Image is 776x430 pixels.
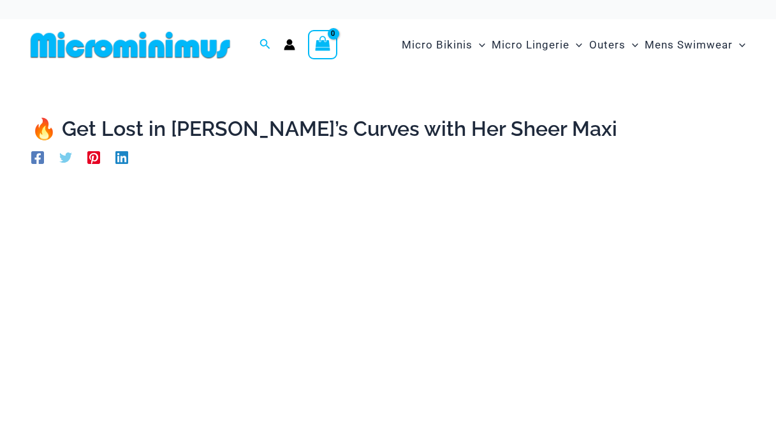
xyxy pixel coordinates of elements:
[472,29,485,61] span: Menu Toggle
[26,31,235,59] img: MM SHOP LOGO FLAT
[641,26,749,64] a: Mens SwimwearMenu ToggleMenu Toggle
[397,24,750,66] nav: Site Navigation
[492,29,569,61] span: Micro Lingerie
[260,37,271,53] a: Search icon link
[569,29,582,61] span: Menu Toggle
[402,29,472,61] span: Micro Bikinis
[59,150,72,164] a: Twitter
[488,26,585,64] a: Micro LingerieMenu ToggleMenu Toggle
[589,29,626,61] span: Outers
[733,29,745,61] span: Menu Toggle
[586,26,641,64] a: OutersMenu ToggleMenu Toggle
[399,26,488,64] a: Micro BikinisMenu ToggleMenu Toggle
[308,30,337,59] a: View Shopping Cart, empty
[115,150,128,164] a: Linkedin
[31,150,44,164] a: Facebook
[645,29,733,61] span: Mens Swimwear
[626,29,638,61] span: Menu Toggle
[87,150,100,164] a: Pinterest
[31,117,745,141] h1: 🔥 Get Lost in [PERSON_NAME]’s Curves with Her Sheer Maxi
[284,39,295,50] a: Account icon link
